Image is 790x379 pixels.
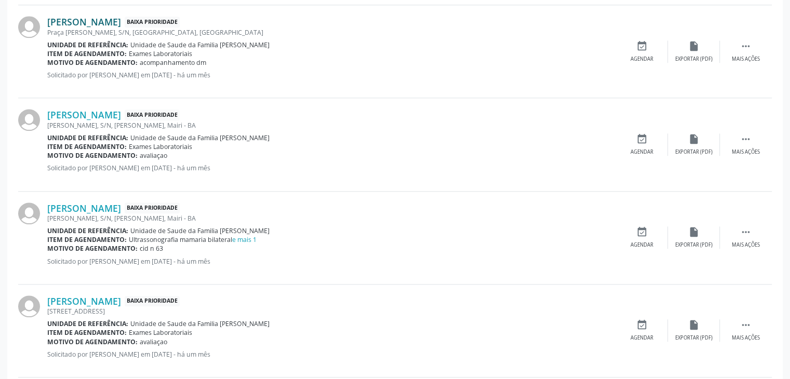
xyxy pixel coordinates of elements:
[130,226,270,235] span: Unidade de Saude da Familia [PERSON_NAME]
[47,28,616,37] div: Praça [PERSON_NAME], S/N, [GEOGRAPHIC_DATA], [GEOGRAPHIC_DATA]
[732,334,760,342] div: Mais ações
[18,202,40,224] img: img
[18,295,40,317] img: img
[675,148,713,156] div: Exportar (PDF)
[732,241,760,249] div: Mais ações
[125,110,180,120] span: Baixa Prioridade
[675,56,713,63] div: Exportar (PDF)
[140,151,167,160] span: avaliaçao
[636,226,648,238] i: event_available
[47,350,616,359] p: Solicitado por [PERSON_NAME] em [DATE] - há um mês
[47,164,616,172] p: Solicitado por [PERSON_NAME] em [DATE] - há um mês
[47,16,121,28] a: [PERSON_NAME]
[631,334,653,342] div: Agendar
[47,133,128,142] b: Unidade de referência:
[47,226,128,235] b: Unidade de referência:
[129,328,192,337] span: Exames Laboratoriais
[129,49,192,58] span: Exames Laboratoriais
[232,235,257,244] a: e mais 1
[125,296,180,307] span: Baixa Prioridade
[740,133,752,145] i: 
[675,241,713,249] div: Exportar (PDF)
[47,319,128,328] b: Unidade de referência:
[129,235,257,244] span: Ultrassonografia mamaria bilateral
[140,58,206,67] span: acompanhamento dm
[636,40,648,52] i: event_available
[47,142,127,151] b: Item de agendamento:
[47,49,127,58] b: Item de agendamento:
[740,319,752,331] i: 
[140,244,163,253] span: cid n 63
[18,16,40,38] img: img
[732,148,760,156] div: Mais ações
[47,151,138,160] b: Motivo de agendamento:
[125,202,180,213] span: Baixa Prioridade
[688,40,700,52] i: insert_drive_file
[47,257,616,266] p: Solicitado por [PERSON_NAME] em [DATE] - há um mês
[740,40,752,52] i: 
[740,226,752,238] i: 
[47,58,138,67] b: Motivo de agendamento:
[732,56,760,63] div: Mais ações
[140,337,167,346] span: avaliaçao
[636,319,648,331] i: event_available
[130,319,270,328] span: Unidade de Saude da Familia [PERSON_NAME]
[688,319,700,331] i: insert_drive_file
[47,202,121,214] a: [PERSON_NAME]
[47,307,616,316] div: [STREET_ADDRESS]
[47,40,128,49] b: Unidade de referência:
[129,142,192,151] span: Exames Laboratoriais
[130,40,270,49] span: Unidade de Saude da Familia [PERSON_NAME]
[125,17,180,28] span: Baixa Prioridade
[47,295,121,307] a: [PERSON_NAME]
[688,226,700,238] i: insert_drive_file
[47,244,138,253] b: Motivo de agendamento:
[47,121,616,130] div: [PERSON_NAME], S/N, [PERSON_NAME], Mairi - BA
[47,337,138,346] b: Motivo de agendamento:
[47,214,616,223] div: [PERSON_NAME], S/N, [PERSON_NAME], Mairi - BA
[636,133,648,145] i: event_available
[631,56,653,63] div: Agendar
[47,328,127,337] b: Item de agendamento:
[675,334,713,342] div: Exportar (PDF)
[631,241,653,249] div: Agendar
[47,109,121,120] a: [PERSON_NAME]
[47,71,616,79] p: Solicitado por [PERSON_NAME] em [DATE] - há um mês
[688,133,700,145] i: insert_drive_file
[631,148,653,156] div: Agendar
[18,109,40,131] img: img
[130,133,270,142] span: Unidade de Saude da Familia [PERSON_NAME]
[47,235,127,244] b: Item de agendamento:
